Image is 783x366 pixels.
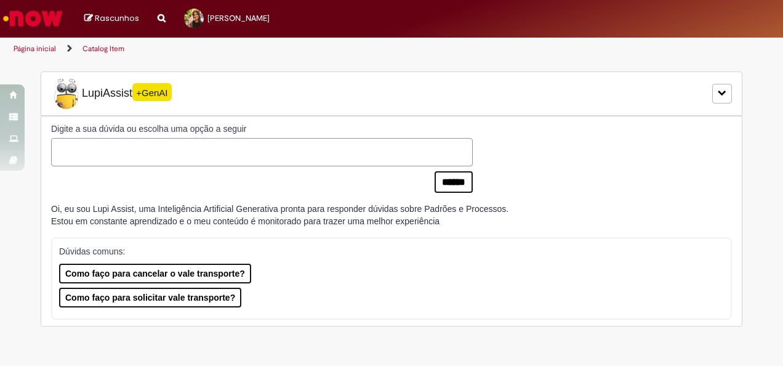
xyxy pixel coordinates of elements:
button: Como faço para solicitar vale transporte? [59,288,241,307]
img: ServiceNow [1,6,65,31]
button: Como faço para cancelar o vale transporte? [59,264,251,283]
a: Rascunhos [84,13,139,25]
p: Dúvidas comuns: [59,245,715,258]
span: LupiAssist [51,78,172,109]
div: Oi, eu sou Lupi Assist, uma Inteligência Artificial Generativa pronta para responder dúvidas sobr... [51,203,508,227]
label: Digite a sua dúvida ou escolha uma opção a seguir [51,123,473,135]
img: Lupi [51,78,82,109]
span: +GenAI [132,83,172,101]
a: Página inicial [14,44,56,54]
div: LupiLupiAssist+GenAI [41,71,742,116]
ul: Trilhas de página [9,38,513,60]
span: Rascunhos [95,12,139,24]
span: [PERSON_NAME] [207,13,270,23]
a: Catalog Item [82,44,124,54]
